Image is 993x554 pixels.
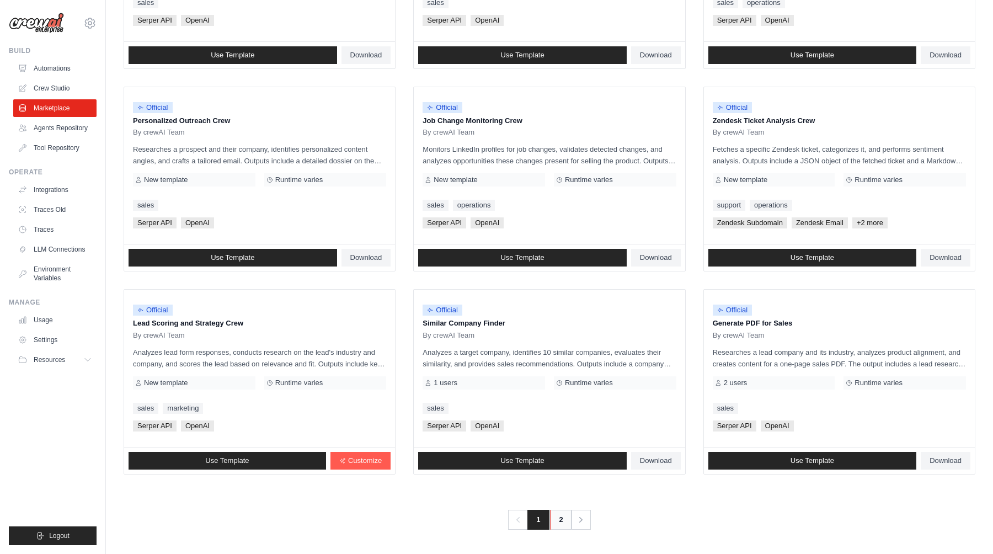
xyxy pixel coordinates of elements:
[129,46,337,64] a: Use Template
[423,102,462,113] span: Official
[423,420,466,432] span: Serper API
[133,318,386,329] p: Lead Scoring and Strategy Crew
[205,456,249,465] span: Use Template
[708,46,917,64] a: Use Template
[423,143,676,167] p: Monitors LinkedIn profiles for job changes, validates detected changes, and analyzes opportunitie...
[144,175,188,184] span: New template
[713,347,966,370] p: Researches a lead company and its industry, analyzes product alignment, and creates content for a...
[13,331,97,349] a: Settings
[133,420,177,432] span: Serper API
[418,249,627,267] a: Use Template
[453,200,495,211] a: operations
[713,115,966,126] p: Zendesk Ticket Analysis Crew
[13,221,97,238] a: Traces
[713,403,738,414] a: sales
[565,175,613,184] span: Runtime varies
[13,351,97,369] button: Resources
[133,143,386,167] p: Researches a prospect and their company, identifies personalized content angles, and crafts a tai...
[713,305,752,316] span: Official
[423,128,474,137] span: By crewAI Team
[133,347,386,370] p: Analyzes lead form responses, conducts research on the lead's industry and company, and scores th...
[500,456,544,465] span: Use Template
[713,128,765,137] span: By crewAI Team
[133,305,173,316] span: Official
[163,403,203,414] a: marketing
[423,305,462,316] span: Official
[713,318,966,329] p: Generate PDF for Sales
[133,15,177,26] span: Serper API
[133,102,173,113] span: Official
[500,253,544,262] span: Use Template
[640,253,672,262] span: Download
[181,420,214,432] span: OpenAI
[930,253,962,262] span: Download
[500,51,544,60] span: Use Template
[750,200,792,211] a: operations
[713,420,756,432] span: Serper API
[423,347,676,370] p: Analyzes a target company, identifies 10 similar companies, evaluates their similarity, and provi...
[713,102,752,113] span: Official
[13,311,97,329] a: Usage
[9,298,97,307] div: Manage
[181,15,214,26] span: OpenAI
[631,249,681,267] a: Download
[930,51,962,60] span: Download
[471,217,504,228] span: OpenAI
[713,331,765,340] span: By crewAI Team
[708,249,917,267] a: Use Template
[471,15,504,26] span: OpenAI
[275,175,323,184] span: Runtime varies
[133,403,158,414] a: sales
[49,531,70,540] span: Logout
[211,51,254,60] span: Use Template
[631,46,681,64] a: Download
[13,181,97,199] a: Integrations
[852,217,888,228] span: +2 more
[713,217,787,228] span: Zendesk Subdomain
[713,143,966,167] p: Fetches a specific Zendesk ticket, categorizes it, and performs sentiment analysis. Outputs inclu...
[13,260,97,287] a: Environment Variables
[275,379,323,387] span: Runtime varies
[565,379,613,387] span: Runtime varies
[9,168,97,177] div: Operate
[13,79,97,97] a: Crew Studio
[133,115,386,126] p: Personalized Outreach Crew
[471,420,504,432] span: OpenAI
[713,15,756,26] span: Serper API
[921,452,970,470] a: Download
[423,15,466,26] span: Serper API
[640,51,672,60] span: Download
[9,13,64,34] img: Logo
[631,452,681,470] a: Download
[434,379,457,387] span: 1 users
[527,510,549,530] span: 1
[330,452,391,470] a: Customize
[791,253,834,262] span: Use Template
[761,420,794,432] span: OpenAI
[640,456,672,465] span: Download
[423,331,474,340] span: By crewAI Team
[434,175,477,184] span: New template
[423,217,466,228] span: Serper API
[921,46,970,64] a: Download
[181,217,214,228] span: OpenAI
[133,331,185,340] span: By crewAI Team
[724,379,748,387] span: 2 users
[133,128,185,137] span: By crewAI Team
[350,253,382,262] span: Download
[9,46,97,55] div: Build
[791,456,834,465] span: Use Template
[348,456,382,465] span: Customize
[341,249,391,267] a: Download
[508,510,590,530] nav: Pagination
[211,253,254,262] span: Use Template
[129,249,337,267] a: Use Template
[341,46,391,64] a: Download
[791,51,834,60] span: Use Template
[921,249,970,267] a: Download
[550,510,572,530] a: 2
[423,403,448,414] a: sales
[13,139,97,157] a: Tool Repository
[133,200,158,211] a: sales
[724,175,767,184] span: New template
